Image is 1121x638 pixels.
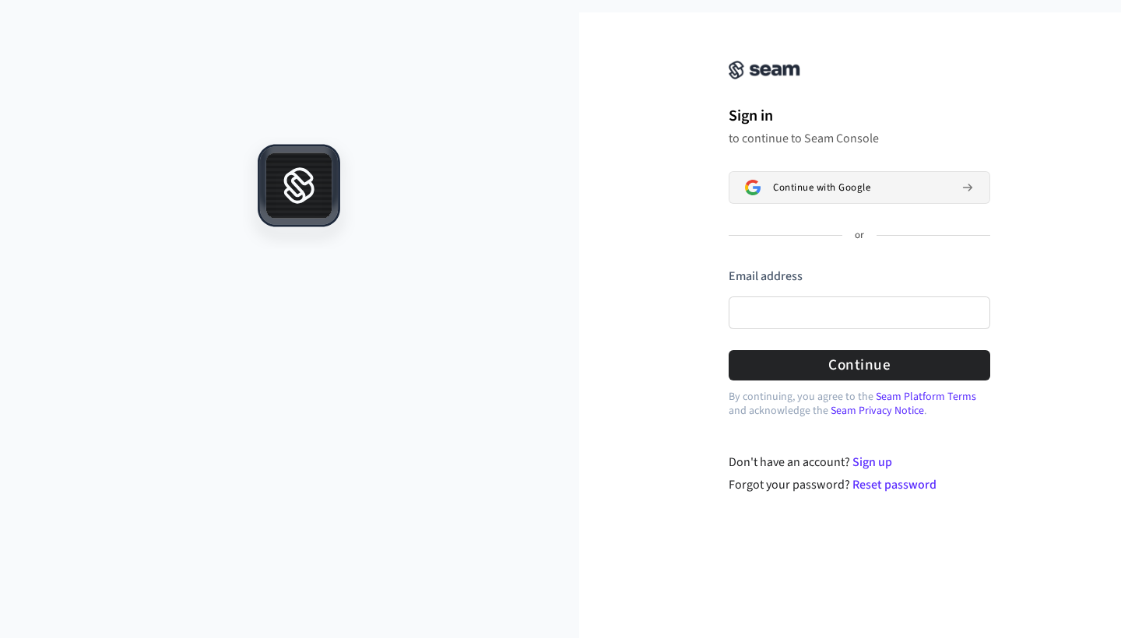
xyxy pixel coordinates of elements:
a: Sign up [852,454,892,471]
p: to continue to Seam Console [729,131,990,146]
button: Sign in with GoogleContinue with Google [729,171,990,204]
div: Don't have an account? [729,453,991,471]
div: Forgot your password? [729,475,991,494]
img: Sign in with Google [745,180,761,195]
label: Email address [729,268,803,285]
a: Reset password [852,476,937,493]
a: Seam Privacy Notice [831,403,924,419]
button: Continue [729,350,990,380]
p: By continuing, you agree to the and acknowledge the . [729,390,990,418]
a: Seam Platform Terms [876,389,976,405]
span: Continue with Google [773,181,870,194]
img: Seam Console [729,61,800,79]
h1: Sign in [729,104,990,128]
p: or [855,229,864,243]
